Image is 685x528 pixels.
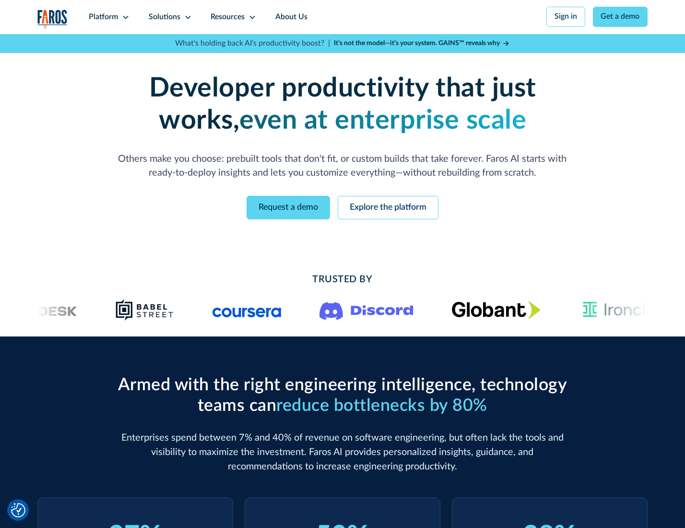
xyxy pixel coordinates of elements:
p: What's holding back AI's productivity boost? | [175,38,330,49]
button: Cookie Settings [11,503,25,517]
img: Logo of the online learning platform Coursera. [212,302,281,318]
a: home [37,10,68,29]
strong: It’s not the model—it’s your system. GAINS™ reveals why [334,40,500,47]
span: reduce bottlenecks by 80% [276,397,487,414]
img: Logo of the analytics and reporting company Faros. [37,10,68,29]
div: Platform [89,12,118,23]
strong: even at enterprise scale [239,107,526,134]
div: Solutions [149,12,180,23]
a: Explore the platform [338,196,438,219]
a: Sign in [546,7,585,27]
a: Get a demo [593,7,648,27]
h2: Trusted By [114,273,571,287]
h2: Armed with the right engineering intelligence, technology teams can [114,375,571,416]
img: Babel Street logo png [115,299,174,322]
strong: Developer productivity that just works, [149,75,536,134]
img: Globant's logo [451,301,540,319]
p: Others make you choose: prebuilt tools that don't fit, or custom builds that take forever. Faros ... [114,152,571,181]
div: Resources [211,12,245,23]
img: Logo of the communication platform Discord. [319,300,413,320]
p: Enterprises spend between 7% and 40% of revenue on software engineering, but often lack the tools... [114,431,571,474]
a: Request a demo [247,196,330,219]
a: It’s not the model—it’s your system. GAINS™ reveals why [334,38,510,48]
img: Revisit consent button [11,503,25,517]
